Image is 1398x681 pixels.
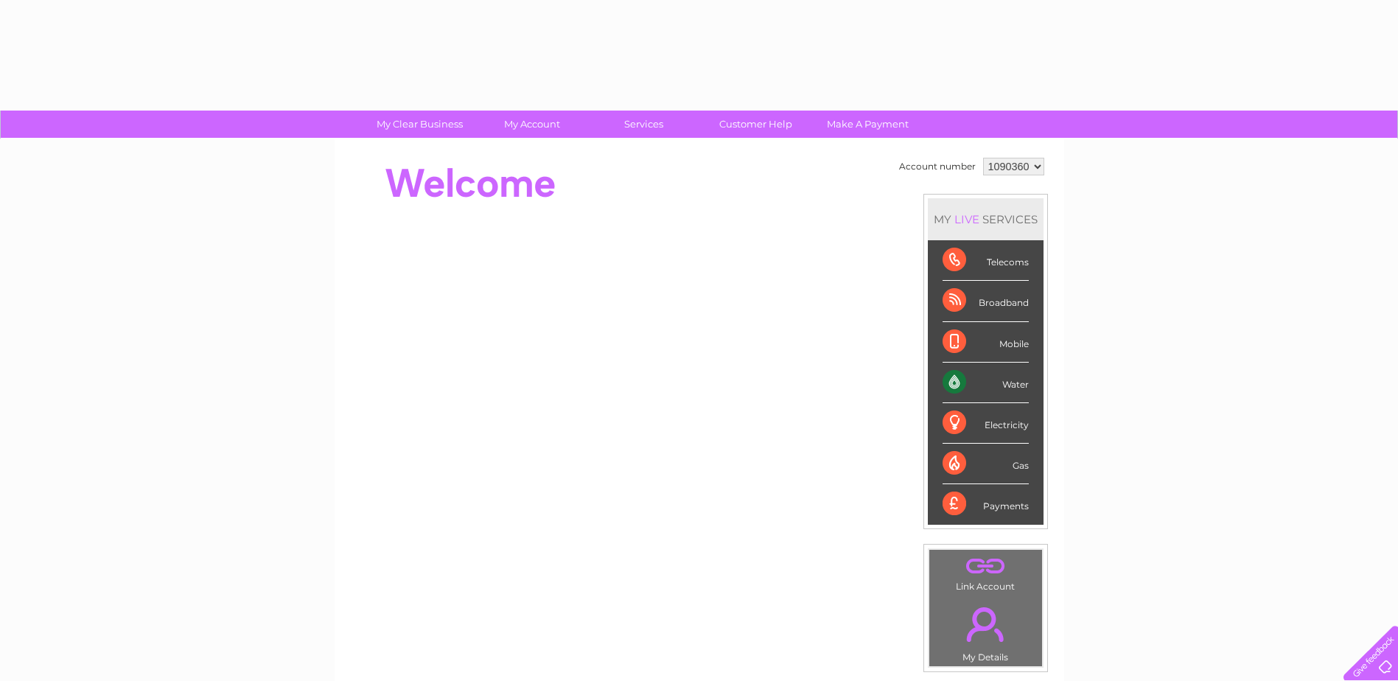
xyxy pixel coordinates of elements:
[695,111,817,138] a: Customer Help
[471,111,593,138] a: My Account
[895,154,979,179] td: Account number
[943,444,1029,484] div: Gas
[929,595,1043,667] td: My Details
[943,281,1029,321] div: Broadband
[583,111,705,138] a: Services
[933,553,1038,579] a: .
[929,549,1043,596] td: Link Account
[359,111,480,138] a: My Clear Business
[807,111,929,138] a: Make A Payment
[943,363,1029,403] div: Water
[943,403,1029,444] div: Electricity
[928,198,1044,240] div: MY SERVICES
[943,322,1029,363] div: Mobile
[943,240,1029,281] div: Telecoms
[943,484,1029,524] div: Payments
[951,212,982,226] div: LIVE
[933,598,1038,650] a: .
